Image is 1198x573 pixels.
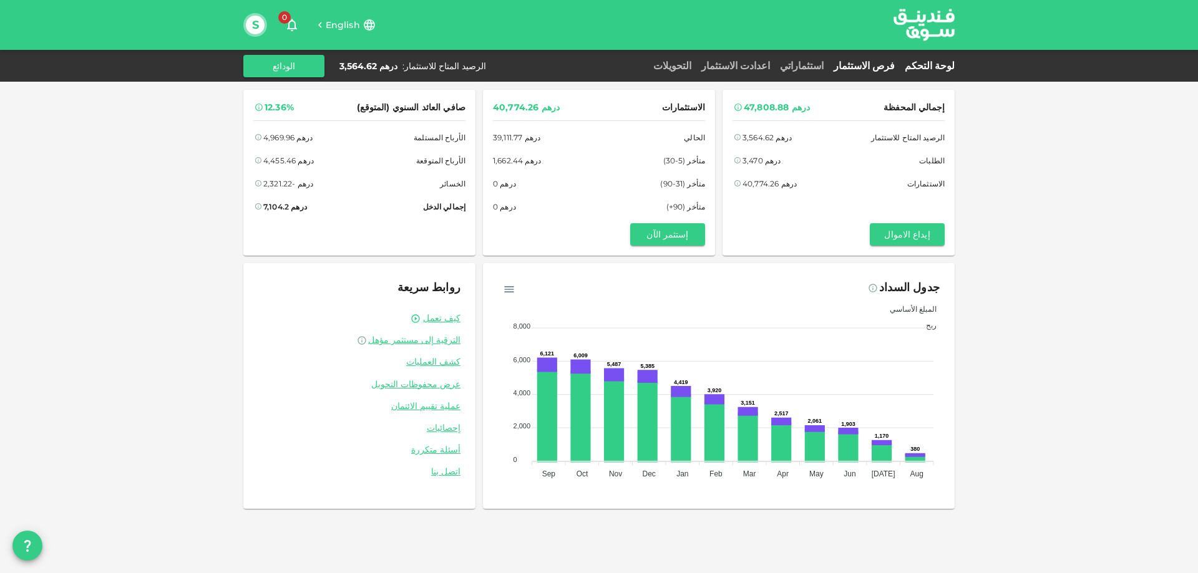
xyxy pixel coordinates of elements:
tspan: 2,000 [514,422,531,430]
span: متأخر (5-30) [663,154,705,167]
span: المبلغ الأساسي [880,304,937,314]
button: S [246,16,265,34]
span: الرصيد المتاح للاستثمار [871,131,945,144]
a: التحويلات [648,60,696,72]
div: درهم 40,774.26 [743,177,797,190]
a: كشف العمليات [258,356,460,368]
span: إجمالي المحفظة [884,100,945,115]
tspan: Mar [743,469,756,478]
div: درهم 39,111.77 [493,131,540,144]
span: الطلبات [919,154,945,167]
tspan: May [809,469,824,478]
button: 0 [280,12,304,37]
a: عملية تقييم الائتمان [258,400,460,412]
tspan: Sep [542,469,556,478]
span: الأرباح المتوقعة [416,154,465,167]
div: درهم 40,774.26 [493,100,560,115]
span: متأخر (31-90) [660,177,705,190]
tspan: 6,000 [514,356,531,364]
tspan: Feb [709,469,723,478]
tspan: Dec [643,469,656,478]
a: الترقية إلى مستثمر مؤهل [258,334,460,346]
tspan: Jan [676,469,688,478]
div: الرصيد المتاح للاستثمار : [402,60,486,72]
div: جدول السداد [879,278,940,298]
div: درهم 4,969.96 [263,131,313,144]
div: درهم 1,662.44 [493,154,541,167]
a: لوحة التحكم [900,60,955,72]
button: question [12,531,42,561]
a: إحصائيات [258,422,460,434]
a: logo [894,1,955,49]
button: إستثمر الآن [630,223,705,246]
a: أسئلة متكررة [258,444,460,456]
tspan: 8,000 [514,322,531,330]
a: عرض محفوظات التحويل [258,378,460,390]
div: درهم -2,321.22 [263,177,313,190]
a: اتصل بنا [258,466,460,478]
span: صافي العائد السنوي (المتوقع) [357,100,465,115]
span: متأخر (90+) [666,200,705,213]
button: إيداع الاموال [870,223,945,246]
tspan: Nov [609,469,622,478]
tspan: [DATE] [872,469,895,478]
span: الاستثمارات [662,100,705,115]
span: الترقية إلى مستثمر مؤهل [368,334,460,345]
span: روابط سريعة [397,281,460,294]
div: درهم 0 [493,177,516,190]
a: كيف تعمل [423,312,460,324]
button: الودائع [243,55,324,77]
img: logo [877,1,971,49]
span: 0 [278,11,291,24]
div: درهم 0 [493,200,516,213]
div: درهم 3,564.62 [743,131,792,144]
div: درهم 3,470 [743,154,781,167]
tspan: Jun [844,469,855,478]
a: فرص الاستثمار [829,60,900,72]
tspan: 4,000 [514,389,531,397]
span: الحالي [684,131,705,144]
tspan: Oct [577,469,588,478]
div: درهم 3,564.62 [339,60,397,72]
span: ربح [917,320,937,330]
span: الأرباح المستلمة [414,131,465,144]
span: إجمالي الدخل [423,200,465,213]
div: درهم 47,808.88 [744,100,810,115]
div: درهم 7,104.2 [263,200,307,213]
div: 12.36% [265,100,294,115]
tspan: Aug [910,469,923,478]
span: الاستثمارات [907,177,945,190]
a: اعدادت الاستثمار [696,60,775,72]
span: English [326,19,360,31]
a: استثماراتي [775,60,829,72]
tspan: 0 [514,456,517,463]
tspan: Apr [777,469,789,478]
span: الخسائر [440,177,465,190]
div: درهم 4,455.46 [263,154,314,167]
